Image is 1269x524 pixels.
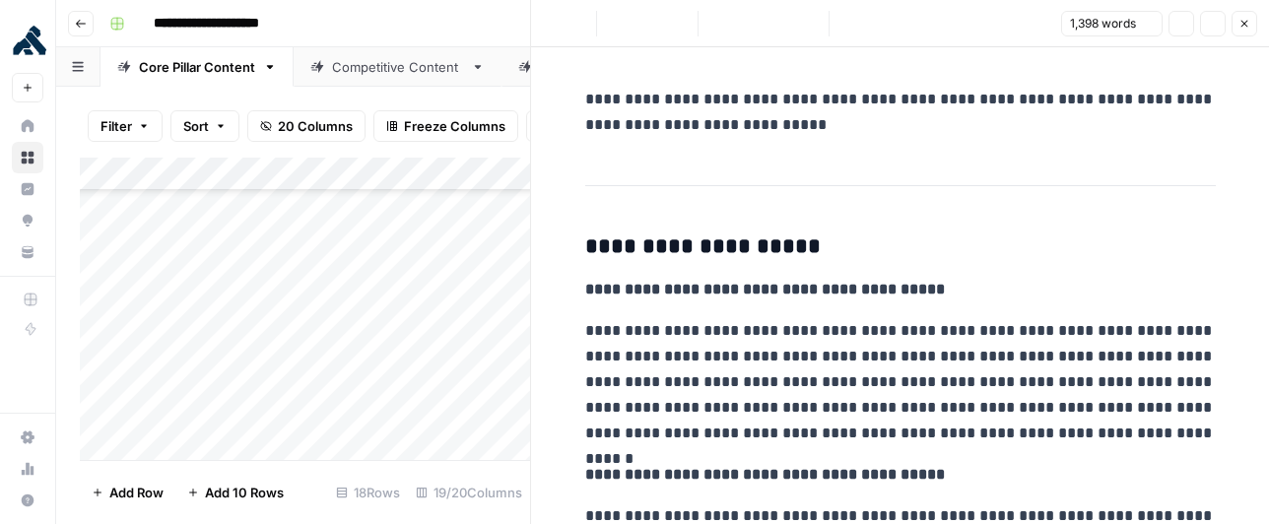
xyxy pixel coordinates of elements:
[328,477,408,508] div: 18 Rows
[373,110,518,142] button: Freeze Columns
[88,110,163,142] button: Filter
[12,236,43,268] a: Your Data
[12,453,43,485] a: Usage
[109,483,164,502] span: Add Row
[404,116,505,136] span: Freeze Columns
[408,477,530,508] div: 19/20 Columns
[175,477,296,508] button: Add 10 Rows
[12,23,47,58] img: Kong Logo
[12,205,43,236] a: Opportunities
[100,116,132,136] span: Filter
[278,116,353,136] span: 20 Columns
[12,110,43,142] a: Home
[80,477,175,508] button: Add Row
[205,483,284,502] span: Add 10 Rows
[183,116,209,136] span: Sort
[170,110,239,142] button: Sort
[12,16,43,65] button: Workspace: Kong
[12,142,43,173] a: Browse
[1061,11,1163,36] button: 1,398 words
[1070,15,1136,33] span: 1,398 words
[100,47,294,87] a: Core Pillar Content
[501,47,658,87] a: LLM Visibility
[12,422,43,453] a: Settings
[12,173,43,205] a: Insights
[139,57,255,77] div: Core Pillar Content
[332,57,463,77] div: Competitive Content
[294,47,501,87] a: Competitive Content
[247,110,366,142] button: 20 Columns
[12,485,43,516] button: Help + Support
